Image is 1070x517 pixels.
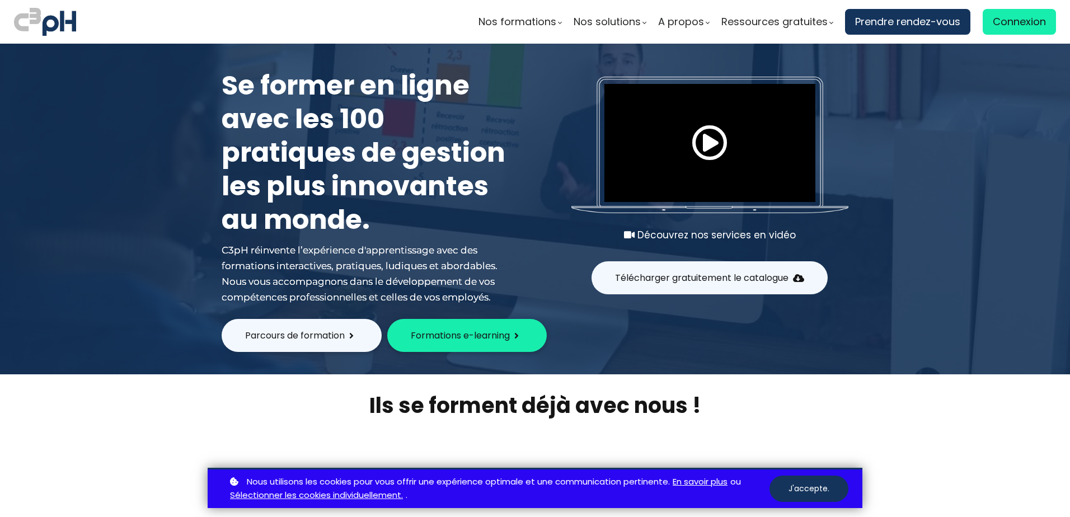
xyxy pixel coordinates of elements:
button: Formations e-learning [387,319,547,352]
span: Connexion [993,13,1046,30]
h2: Ils se forment déjà avec nous ! [208,391,862,420]
a: Prendre rendez-vous [845,9,970,35]
span: Nos formations [478,13,556,30]
span: Formations e-learning [411,328,510,342]
img: logo C3PH [14,6,76,38]
span: Télécharger gratuitement le catalogue [615,271,789,285]
a: Connexion [983,9,1056,35]
div: Découvrez nos services en vidéo [571,227,848,243]
button: Télécharger gratuitement le catalogue [592,261,828,294]
span: Ressources gratuites [721,13,828,30]
button: Parcours de formation [222,319,382,352]
div: C3pH réinvente l’expérience d'apprentissage avec des formations interactives, pratiques, ludiques... [222,242,513,305]
p: ou . [227,475,769,503]
button: J'accepte. [769,476,848,502]
a: En savoir plus [673,475,728,489]
span: Nous utilisons les cookies pour vous offrir une expérience optimale et une communication pertinente. [247,475,670,489]
span: Nos solutions [574,13,641,30]
a: Sélectionner les cookies individuellement. [230,488,403,502]
span: Prendre rendez-vous [855,13,960,30]
span: Parcours de formation [245,328,345,342]
span: A propos [658,13,704,30]
h1: Se former en ligne avec les 100 pratiques de gestion les plus innovantes au monde. [222,69,513,237]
